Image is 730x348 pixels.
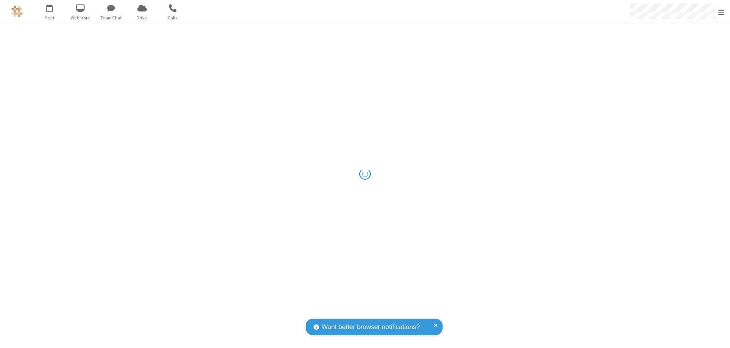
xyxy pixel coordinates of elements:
[35,14,64,21] span: Meet
[128,14,156,21] span: Drive
[159,14,187,21] span: Calls
[97,14,125,21] span: Team Chat
[66,14,95,21] span: Webinars
[322,322,420,332] span: Want better browser notifications?
[11,6,23,17] img: QA Selenium DO NOT DELETE OR CHANGE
